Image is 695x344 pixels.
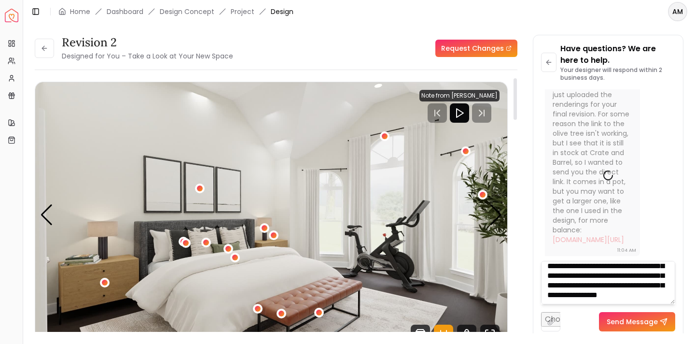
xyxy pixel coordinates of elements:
[62,35,233,50] h3: Revision 2
[434,325,453,344] svg: Hotspots Toggle
[560,66,675,82] p: Your designer will respond within 2 business days.
[107,7,143,16] a: Dashboard
[5,9,18,22] a: Spacejoy
[668,2,687,21] button: AM
[599,312,675,331] button: Send Message
[617,245,636,255] div: 11:04 AM
[231,7,254,16] a: Project
[5,9,18,22] img: Spacejoy Logo
[58,7,293,16] nav: breadcrumb
[454,107,465,119] svg: Play
[489,204,502,226] div: Next slide
[553,80,630,244] div: Hey [PERSON_NAME]! I just uploaded the renderings for your final revision. For some reason the li...
[480,325,500,344] svg: Fullscreen
[435,40,517,57] a: Request Changes
[419,90,500,101] div: Note from [PERSON_NAME]
[560,43,675,66] p: Have questions? We are here to help.
[669,3,686,20] span: AM
[457,325,476,344] svg: 360 View
[40,204,53,226] div: Previous slide
[160,7,214,16] li: Design Concept
[70,7,90,16] a: Home
[271,7,293,16] span: Design
[62,51,233,61] small: Designed for You – Take a Look at Your New Space
[553,235,624,244] a: [DOMAIN_NAME][URL]
[411,325,430,344] svg: Shop Products from this design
